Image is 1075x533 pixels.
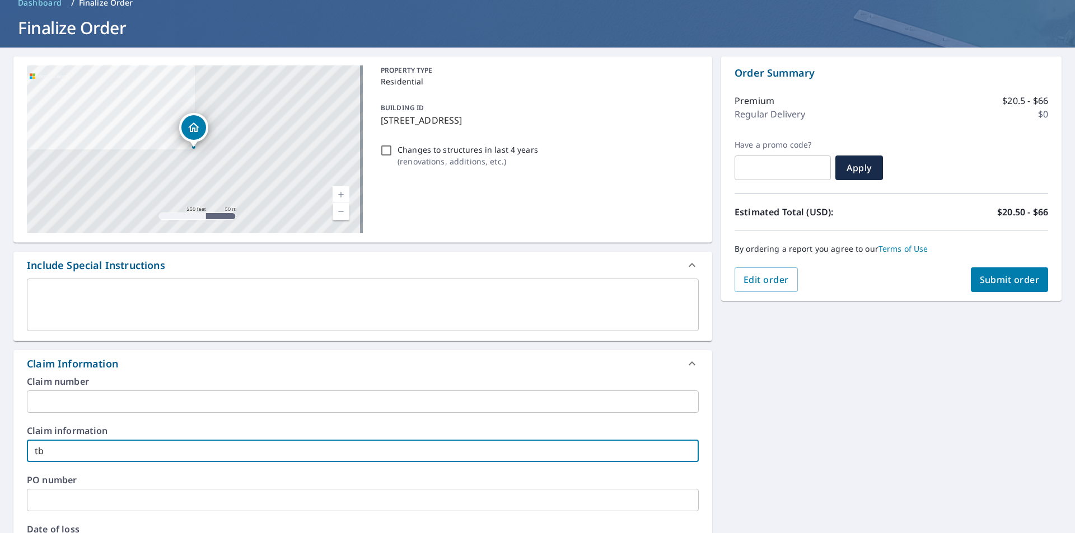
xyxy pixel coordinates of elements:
div: Include Special Instructions [27,258,165,273]
span: Apply [844,162,874,174]
p: $20.5 - $66 [1002,94,1048,107]
a: Current Level 17, Zoom In [333,186,349,203]
label: Claim number [27,377,699,386]
p: Residential [381,76,694,87]
h1: Finalize Order [13,16,1062,39]
span: Edit order [744,273,789,286]
p: Order Summary [735,65,1048,81]
button: Edit order [735,267,798,292]
div: Dropped pin, building 1, Residential property, 1497 S Lake Sherwood Dr Marthasville, MO 63357 [179,113,208,148]
p: $0 [1038,107,1048,121]
button: Apply [835,155,883,180]
p: Estimated Total (USD): [735,205,891,219]
label: Claim information [27,426,699,435]
button: Submit order [971,267,1049,292]
p: BUILDING ID [381,103,424,112]
p: Changes to structures in last 4 years [398,144,538,155]
label: PO number [27,475,699,484]
div: Include Special Instructions [13,252,712,279]
a: Current Level 17, Zoom Out [333,203,349,220]
p: $20.50 - $66 [997,205,1048,219]
p: ( renovations, additions, etc. ) [398,155,538,167]
p: By ordering a report you agree to our [735,244,1048,254]
p: PROPERTY TYPE [381,65,694,76]
span: Submit order [980,273,1040,286]
p: Premium [735,94,774,107]
a: Terms of Use [878,243,928,254]
p: [STREET_ADDRESS] [381,114,694,127]
p: Regular Delivery [735,107,805,121]
label: Have a promo code? [735,140,831,150]
div: Claim Information [27,356,118,371]
div: Claim Information [13,350,712,377]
